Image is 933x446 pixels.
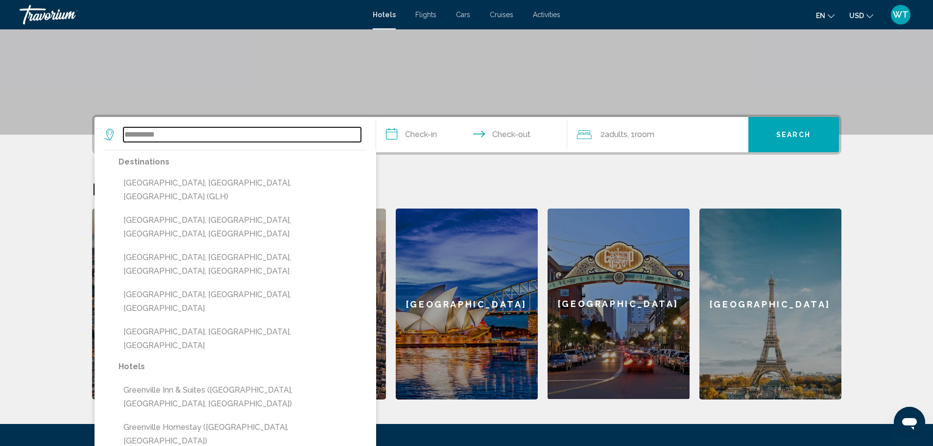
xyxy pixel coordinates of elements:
button: Check in and out dates [376,117,567,152]
a: [GEOGRAPHIC_DATA] [396,209,538,399]
span: WT [893,10,909,20]
a: Activities [533,11,560,19]
a: Cars [456,11,470,19]
span: , 1 [627,128,654,141]
button: [GEOGRAPHIC_DATA], [GEOGRAPHIC_DATA], [GEOGRAPHIC_DATA] [119,285,366,318]
button: [GEOGRAPHIC_DATA], [GEOGRAPHIC_DATA], [GEOGRAPHIC_DATA], [GEOGRAPHIC_DATA] [119,211,366,243]
button: Search [748,117,839,152]
a: Flights [415,11,436,19]
h2: Featured Destinations [92,179,841,199]
button: User Menu [888,4,913,25]
a: Travorium [20,5,363,24]
span: Adults [605,130,627,139]
span: 2 [600,128,627,141]
div: Search widget [95,117,839,152]
p: Destinations [119,155,366,169]
span: Room [635,130,654,139]
button: Travelers: 2 adults, 0 children [567,117,748,152]
a: [GEOGRAPHIC_DATA] [548,209,690,399]
span: Search [776,131,811,139]
iframe: Button to launch messaging window [894,407,925,438]
button: [GEOGRAPHIC_DATA], [GEOGRAPHIC_DATA], [GEOGRAPHIC_DATA] [119,323,366,355]
a: [GEOGRAPHIC_DATA] [92,209,234,399]
span: en [816,12,825,20]
button: Change language [816,8,835,23]
button: Greenville Inn & Suites ([GEOGRAPHIC_DATA], [GEOGRAPHIC_DATA], [GEOGRAPHIC_DATA]) [119,381,366,413]
button: [GEOGRAPHIC_DATA], [GEOGRAPHIC_DATA], [GEOGRAPHIC_DATA] (GLH) [119,174,366,206]
a: Hotels [373,11,396,19]
button: Change currency [849,8,873,23]
span: USD [849,12,864,20]
button: [GEOGRAPHIC_DATA], [GEOGRAPHIC_DATA], [GEOGRAPHIC_DATA], [GEOGRAPHIC_DATA] [119,248,366,281]
div: [GEOGRAPHIC_DATA] [548,209,690,399]
p: Hotels [119,360,366,374]
a: Cruises [490,11,513,19]
a: [GEOGRAPHIC_DATA] [699,209,841,399]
